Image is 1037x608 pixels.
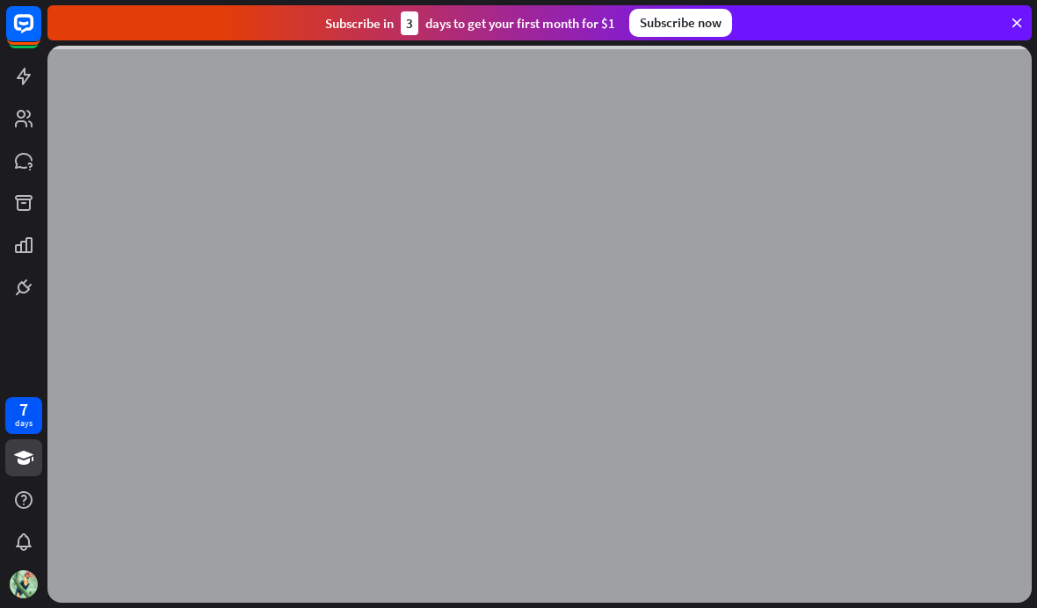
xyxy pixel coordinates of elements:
[15,417,33,430] div: days
[5,397,42,434] a: 7 days
[629,9,732,37] div: Subscribe now
[325,11,615,35] div: Subscribe in days to get your first month for $1
[401,11,418,35] div: 3
[19,402,28,417] div: 7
